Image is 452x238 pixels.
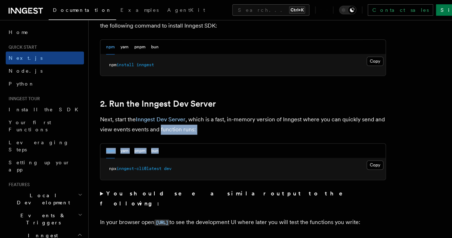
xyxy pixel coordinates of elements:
span: Examples [120,7,159,13]
span: Features [6,182,30,188]
summary: You should see a similar output to the following: [100,189,386,209]
a: Node.js [6,64,84,77]
span: Install the SDK [9,107,83,112]
button: Events & Triggers [6,209,84,229]
button: bun [151,144,159,158]
span: npm [109,62,116,67]
a: Inngest Dev Server [136,116,185,123]
span: Your first Functions [9,120,51,132]
span: dev [164,166,172,171]
a: Home [6,26,84,39]
span: Inngest tour [6,96,40,102]
p: In your browser open to see the development UI where later you will test the functions you write: [100,217,386,228]
span: inngest [136,62,154,67]
span: Home [9,29,29,36]
button: pnpm [134,144,145,158]
p: Next, start the , which is a fast, in-memory version of Inngest where you can quickly send and vi... [100,115,386,135]
a: Next.js [6,52,84,64]
a: Python [6,77,84,90]
button: npm [106,144,115,158]
span: Local Development [6,192,78,206]
a: 2. Run the Inngest Dev Server [100,99,216,109]
a: Install the SDK [6,103,84,116]
span: Python [9,81,35,87]
a: Leveraging Steps [6,136,84,156]
a: Examples [116,2,163,19]
p: With the Next.js app now running running open a new tab in your terminal. In your project directo... [100,11,386,31]
button: Search...Ctrl+K [232,4,309,16]
span: Events & Triggers [6,212,78,226]
span: Quick start [6,44,37,50]
a: Contact sales [368,4,433,16]
kbd: Ctrl+K [289,6,305,14]
a: Your first Functions [6,116,84,136]
button: bun [151,40,159,54]
button: npm [106,40,115,54]
a: AgentKit [163,2,209,19]
a: [URL] [154,219,169,225]
span: Documentation [53,7,112,13]
button: Local Development [6,189,84,209]
span: npx [109,166,116,171]
a: Setting up your app [6,156,84,176]
button: Copy [367,57,383,66]
span: Node.js [9,68,43,74]
button: Toggle dark mode [339,6,356,14]
button: Copy [367,160,383,170]
button: yarn [120,144,129,158]
a: Documentation [49,2,116,20]
span: Next.js [9,55,43,61]
span: inngest-cli@latest [116,166,162,171]
span: Setting up your app [9,160,70,173]
span: AgentKit [167,7,205,13]
button: yarn [120,40,129,54]
span: Leveraging Steps [9,140,69,152]
button: pnpm [134,40,145,54]
span: install [116,62,134,67]
strong: You should see a similar output to the following: [100,190,353,207]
